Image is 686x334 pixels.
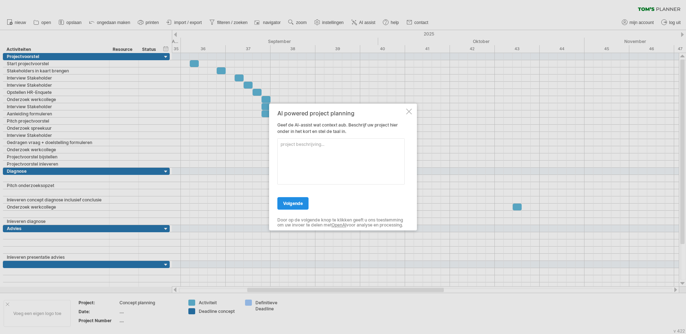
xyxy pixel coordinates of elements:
[283,201,303,206] span: volgende
[277,197,309,210] a: volgende
[277,218,405,228] div: Door op de volgende knop te klikken geeft u ons toestemming om uw invoer te delen met voor analys...
[277,110,405,116] div: AI powered project planning
[277,110,405,224] div: Geef de AI-assist wat context aub. Beschrijf uw project hier onder in het kort en stel de taal in.
[332,223,346,228] a: OpenAI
